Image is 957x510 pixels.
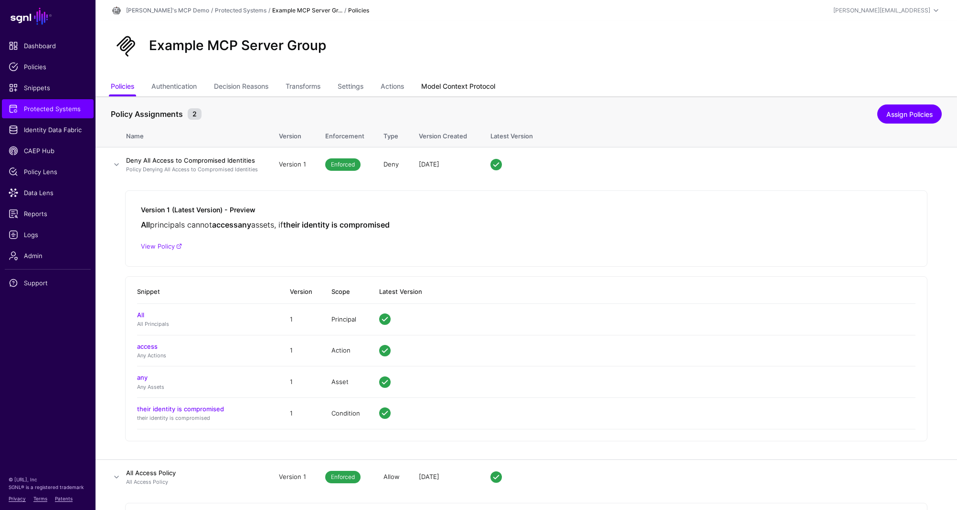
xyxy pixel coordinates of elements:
a: Logs [2,225,94,244]
span: Snippets [9,83,87,93]
div: [PERSON_NAME][EMAIL_ADDRESS] [833,6,930,15]
th: Type [374,122,409,147]
a: any [137,374,148,381]
span: Enforced [325,158,361,171]
span: Enforced [325,471,361,483]
th: Enforcement [316,122,374,147]
a: Patents [55,496,73,501]
a: Protected Systems [2,99,94,118]
span: Data Lens [9,188,87,198]
a: Decision Reasons [214,78,268,96]
a: CAEP Hub [2,141,94,160]
strong: Policies [348,7,369,14]
span: Protected Systems [9,104,87,114]
span: [DATE] [419,160,439,168]
span: Support [9,278,87,288]
a: Data Lens [2,183,94,202]
td: Deny [374,147,409,182]
p: All Principals [137,320,271,328]
td: 1 [280,335,322,366]
td: Version 1 [269,459,316,494]
a: their identity is compromised [137,405,224,413]
a: Settings [338,78,363,96]
p: © [URL], Inc [9,476,87,483]
span: , if [274,220,283,229]
div: / [209,6,215,15]
td: 1 [280,366,322,398]
a: View Policy [141,242,182,250]
span: Admin [9,251,87,260]
a: Policies [111,78,134,96]
span: assets [251,220,274,229]
h2: Example MCP Server Group [149,38,326,54]
th: Snippet [137,281,280,303]
small: 2 [188,108,202,120]
a: Terms [33,496,47,501]
img: svg+xml;base64,PD94bWwgdmVyc2lvbj0iMS4wIiBlbmNvZGluZz0idXRmLTgiPz4KPCEtLSBHZW5lcmF0b3I6IEFkb2JlIE... [111,5,122,16]
td: Condition [322,398,370,429]
h4: Deny All Access to Compromised Identities [126,156,260,165]
a: SGNL [6,6,90,27]
a: Policies [2,57,94,76]
td: Asset [322,366,370,398]
th: Version Created [409,122,481,147]
th: Latest Version [370,281,915,303]
td: Principal [322,303,370,335]
p: Any Actions [137,352,271,360]
a: Privacy [9,496,26,501]
td: 1 [280,398,322,429]
td: Allow [374,459,409,494]
a: Dashboard [2,36,94,55]
a: Protected Systems [215,7,266,14]
a: Identity Data Fabric [2,120,94,139]
img: svg+xml;base64,PHN2ZyB3aWR0aD0iNjQiIGhlaWdodD0iNjQiIHZpZXdCb3g9IjAgMCA2NCA2NCIgZmlsbD0ibm9uZSIgeG... [111,31,141,61]
a: Authentication [151,78,197,96]
p: their identity is compromised [137,414,271,422]
div: / [342,6,348,15]
th: Name [126,122,269,147]
a: [PERSON_NAME]'s MCP Demo [126,7,209,14]
th: Version [280,281,322,303]
a: All [137,311,144,319]
a: Reports [2,204,94,223]
span: principals cannot [150,220,212,229]
span: Identity Data Fabric [9,125,87,135]
a: access [137,343,158,350]
span: Policy Assignments [108,108,185,120]
td: Version 1 [269,147,316,182]
strong: their identity is compromised [283,220,390,229]
strong: access [212,220,238,229]
a: Model Context Protocol [421,78,495,96]
th: Latest Version [481,122,957,147]
strong: All [141,220,150,229]
p: All Access Policy [126,478,260,486]
a: Actions [381,78,404,96]
a: Snippets [2,78,94,97]
span: Reports [9,209,87,219]
span: Policies [9,62,87,72]
td: 1 [280,303,322,335]
span: Policy Lens [9,167,87,177]
th: Scope [322,281,370,303]
a: Assign Policies [877,104,942,124]
span: CAEP Hub [9,146,87,156]
td: Action [322,335,370,366]
strong: Example MCP Server Gr... [272,7,342,14]
span: [DATE] [419,473,439,480]
p: Any Assets [137,383,271,391]
a: Policy Lens [2,162,94,181]
th: Version [269,122,316,147]
span: Dashboard [9,41,87,51]
p: SGNL® is a registered trademark [9,483,87,491]
a: Admin [2,246,94,265]
div: / [266,6,272,15]
h5: Version 1 (Latest Version) - Preview [141,206,912,214]
a: Transforms [286,78,320,96]
span: Logs [9,230,87,239]
p: Policy Denying All Access to Compromised Identities [126,166,260,174]
h4: All Access Policy [126,468,260,477]
strong: any [238,220,251,229]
